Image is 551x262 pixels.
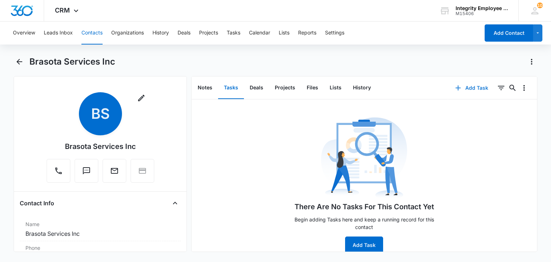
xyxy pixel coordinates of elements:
h1: Brasota Services Inc [29,56,115,67]
a: Call [47,170,70,176]
span: CRM [55,6,70,14]
button: Back [14,56,25,67]
button: Calendar [249,22,270,45]
button: Filters [495,82,507,94]
div: Brasota Services Inc [65,141,136,152]
button: Search... [507,82,518,94]
div: notifications count [537,3,543,8]
p: Begin adding Tasks here and keep a running record for this contact [289,216,439,231]
span: BS [79,92,122,135]
button: History [347,77,377,99]
button: Projects [199,22,218,45]
button: Text [75,159,98,183]
button: Leads Inbox [44,22,73,45]
button: Close [169,197,181,209]
button: Projects [269,77,301,99]
button: Lists [279,22,289,45]
label: Name [25,220,175,228]
button: Reports [298,22,316,45]
button: Add Contact [485,24,533,42]
button: Add Task [345,237,383,254]
a: Text [75,170,98,176]
button: Deals [244,77,269,99]
button: Organizations [111,22,144,45]
button: Settings [325,22,344,45]
img: No Data [321,115,407,201]
button: Tasks [227,22,240,45]
button: Overview [13,22,35,45]
button: Overflow Menu [518,82,530,94]
button: Email [103,159,126,183]
h1: There Are No Tasks For This Contact Yet [295,201,434,212]
a: Email [103,170,126,176]
button: Deals [178,22,190,45]
div: account id [456,11,508,16]
button: Actions [526,56,537,67]
button: Files [301,77,324,99]
button: Notes [192,77,218,99]
dd: Brasota Services Inc [25,229,175,238]
label: Phone [25,244,175,252]
div: account name [456,5,508,11]
button: Add Task [448,79,495,97]
button: History [152,22,169,45]
button: Tasks [218,77,244,99]
h4: Contact Info [20,199,54,207]
button: Contacts [81,22,103,45]
button: Lists [324,77,347,99]
span: 10 [537,3,543,8]
div: NameBrasota Services Inc [20,217,180,241]
button: Call [47,159,70,183]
